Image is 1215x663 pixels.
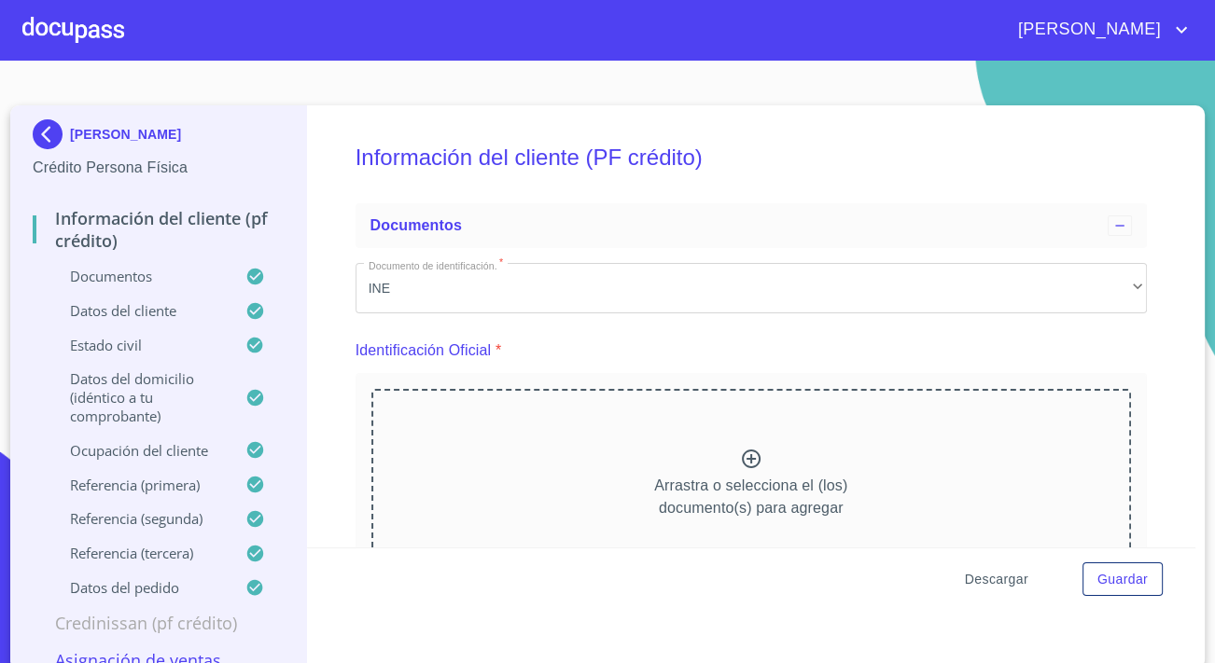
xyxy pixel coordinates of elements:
[33,207,284,252] p: Información del cliente (PF crédito)
[356,339,492,362] p: Identificación Oficial
[356,203,1147,248] div: Documentos
[33,119,70,149] img: Docupass spot blue
[356,263,1147,313] div: INE
[33,267,245,285] p: Documentos
[33,369,245,425] p: Datos del domicilio (idéntico a tu comprobante)
[33,578,245,597] p: Datos del pedido
[33,476,245,494] p: Referencia (primera)
[33,509,245,528] p: Referencia (segunda)
[33,612,284,634] p: Credinissan (PF crédito)
[654,475,847,519] p: Arrastra o selecciona el (los) documento(s) para agregar
[957,562,1036,597] button: Descargar
[356,119,1147,196] h5: Información del cliente (PF crédito)
[33,336,245,354] p: Estado Civil
[1004,15,1193,45] button: account of current user
[33,441,245,460] p: Ocupación del Cliente
[33,544,245,562] p: Referencia (tercera)
[1004,15,1170,45] span: [PERSON_NAME]
[33,119,284,157] div: [PERSON_NAME]
[1097,568,1148,591] span: Guardar
[965,568,1028,591] span: Descargar
[370,217,462,233] span: Documentos
[70,127,181,142] p: [PERSON_NAME]
[33,157,284,179] p: Crédito Persona Física
[1082,562,1163,597] button: Guardar
[33,301,245,320] p: Datos del cliente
